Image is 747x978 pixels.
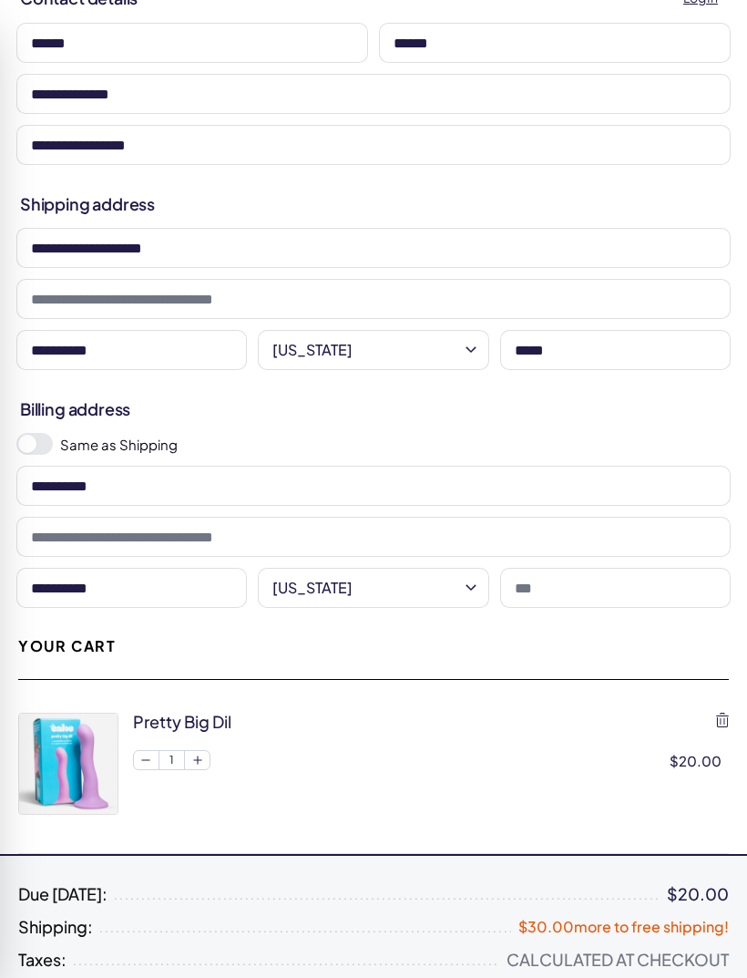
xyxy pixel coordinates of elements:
h2: Billing address [20,397,729,420]
span: $30.00 more to free shipping! [518,917,729,936]
div: $20.00 [667,885,729,903]
label: Same as Shipping [60,435,731,454]
div: Calculated at Checkout [507,951,729,969]
div: $20.00 [670,751,729,770]
span: Taxes: [18,951,67,969]
h2: Shipping address [20,192,729,215]
h2: Your Cart [18,636,116,656]
span: Due [DATE]: [18,885,107,903]
span: 1 [159,751,185,769]
img: toy_ecomm_refreshArtboard_4_c3c847b5-dbe3-44ef-ab0d-bc397a2aed98.jpg [19,714,118,814]
span: Shipping: [18,918,93,936]
div: pretty big dil [133,710,231,733]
